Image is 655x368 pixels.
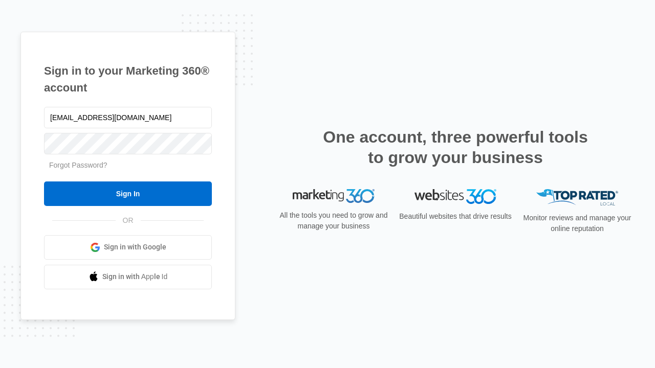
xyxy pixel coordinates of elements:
[104,242,166,252] span: Sign in with Google
[49,161,107,169] a: Forgot Password?
[44,62,212,96] h1: Sign in to your Marketing 360® account
[44,107,212,128] input: Email
[398,211,513,222] p: Beautiful websites that drive results
[536,189,618,206] img: Top Rated Local
[116,215,141,226] span: OR
[414,189,496,204] img: Websites 360
[293,189,375,203] img: Marketing 360
[44,235,212,260] a: Sign in with Google
[44,181,212,206] input: Sign In
[276,210,391,232] p: All the tools you need to grow and manage your business
[520,213,635,234] p: Monitor reviews and manage your online reputation
[44,265,212,289] a: Sign in with Apple Id
[102,271,168,282] span: Sign in with Apple Id
[320,127,591,168] h2: One account, three powerful tools to grow your business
